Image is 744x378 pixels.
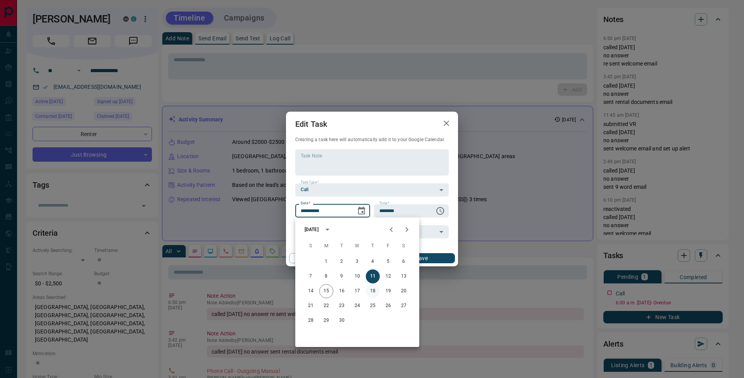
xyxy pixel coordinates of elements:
button: 13 [397,269,411,283]
button: 23 [335,299,349,313]
button: Previous month [384,222,399,237]
span: Wednesday [350,238,364,254]
button: 29 [319,314,333,328]
h2: Edit Task [286,112,336,136]
label: Time [379,201,389,206]
button: Cancel [289,253,355,263]
button: 14 [304,284,318,298]
button: 6 [397,255,411,269]
span: Tuesday [335,238,349,254]
span: Friday [381,238,395,254]
button: 28 [304,314,318,328]
span: Saturday [397,238,411,254]
button: 20 [397,284,411,298]
button: 27 [397,299,411,313]
button: calendar view is open, switch to year view [321,223,334,236]
label: Date [301,201,310,206]
button: 3 [350,255,364,269]
button: 22 [319,299,333,313]
button: 15 [319,284,333,298]
button: 9 [335,269,349,283]
button: 25 [366,299,380,313]
button: 19 [381,284,395,298]
span: Sunday [304,238,318,254]
button: 30 [335,314,349,328]
button: Choose time, selected time is 6:00 AM [432,203,448,219]
button: 1 [319,255,333,269]
button: Save [389,253,455,263]
span: Thursday [366,238,380,254]
button: 18 [366,284,380,298]
button: 7 [304,269,318,283]
button: 26 [381,299,395,313]
span: Monday [319,238,333,254]
div: Call [295,183,449,197]
p: Creating a task here will automatically add it to your Google Calendar. [295,136,449,143]
button: 21 [304,299,318,313]
button: 16 [335,284,349,298]
div: [DATE] [305,226,319,233]
button: Choose date, selected date is Sep 11, 2025 [354,203,369,219]
button: 11 [366,269,380,283]
button: 12 [381,269,395,283]
label: Task Type [301,180,319,185]
button: 8 [319,269,333,283]
button: 4 [366,255,380,269]
button: 24 [350,299,364,313]
button: 17 [350,284,364,298]
button: 10 [350,269,364,283]
button: 5 [381,255,395,269]
button: Next month [399,222,415,237]
button: 2 [335,255,349,269]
